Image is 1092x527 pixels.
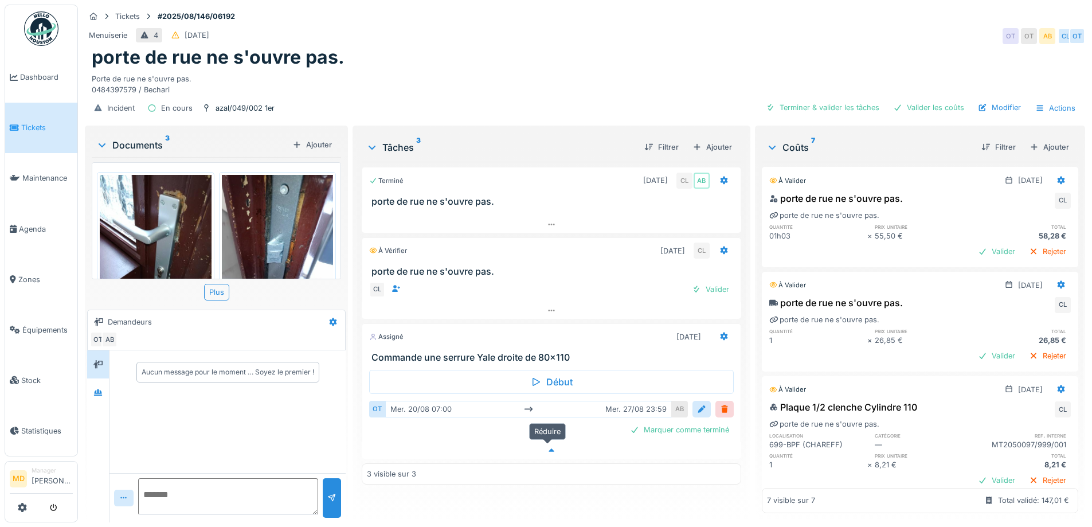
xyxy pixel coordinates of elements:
[875,439,973,450] div: —
[973,335,1071,346] div: 26,85 €
[5,204,77,254] a: Agenda
[142,367,314,377] div: Aucun message pour le moment … Soyez le premier !
[761,100,884,115] div: Terminer & valider les tâches
[1058,28,1074,44] div: CL
[369,176,404,186] div: Terminé
[973,100,1026,115] div: Modifier
[108,317,152,327] div: Demandeurs
[222,175,334,323] img: qlf96yyds58ha7anuuyuqx521dyb
[529,423,566,440] div: Réduire
[89,30,127,41] div: Menuiserie
[369,282,385,298] div: CL
[1039,28,1055,44] div: AB
[32,466,73,491] li: [PERSON_NAME]
[10,466,73,494] a: MD Manager[PERSON_NAME]
[21,375,73,386] span: Stock
[288,137,336,153] div: Ajouter
[769,231,867,241] div: 01h03
[875,223,973,231] h6: prix unitaire
[973,459,1071,470] div: 8,21 €
[767,495,815,506] div: 7 visible sur 7
[5,355,77,405] a: Stock
[385,401,671,417] div: mer. 20/08 07:00 mer. 27/08 23:59
[660,245,685,256] div: [DATE]
[998,495,1069,506] div: Total validé: 147,01 €
[769,314,879,325] div: porte de rue ne s'ouvre pas.
[92,69,1078,95] div: Porte de rue ne s'ouvre pas. 0484397579 / Bechari
[875,327,973,335] h6: prix unitaire
[973,432,1071,439] h6: ref. interne
[1024,244,1071,259] div: Rejeter
[643,175,668,186] div: [DATE]
[107,103,135,114] div: Incident
[672,401,688,417] div: AB
[769,192,903,205] div: porte de rue ne s'ouvre pas.
[769,385,806,395] div: À valider
[973,244,1020,259] div: Valider
[769,176,806,186] div: À valider
[96,138,288,152] div: Documents
[1055,193,1071,209] div: CL
[21,425,73,436] span: Statistiques
[371,352,735,363] h3: Commande une serrure Yale droite de 80x110
[1055,401,1071,417] div: CL
[367,469,416,479] div: 3 visible sur 3
[10,470,27,487] li: MD
[20,72,73,83] span: Dashboard
[694,243,710,259] div: CL
[973,452,1071,459] h6: total
[154,30,158,41] div: 4
[769,459,867,470] div: 1
[5,153,77,204] a: Maintenance
[101,331,118,348] div: AB
[216,103,275,114] div: azal/049/002 1er
[875,452,973,459] h6: prix unitaire
[1030,100,1081,116] div: Actions
[973,231,1071,241] div: 58,28 €
[694,173,710,189] div: AB
[1024,473,1071,488] div: Rejeter
[1069,28,1085,44] div: OT
[769,335,867,346] div: 1
[867,231,875,241] div: ×
[369,401,385,417] div: OT
[769,432,867,439] h6: localisation
[371,266,735,277] h3: porte de rue ne s'ouvre pas.
[22,173,73,184] span: Maintenance
[369,370,733,394] div: Début
[5,52,77,103] a: Dashboard
[769,280,806,290] div: À valider
[977,139,1020,155] div: Filtrer
[811,140,815,154] sup: 7
[867,335,875,346] div: ×
[21,122,73,133] span: Tickets
[5,103,77,153] a: Tickets
[769,223,867,231] h6: quantité
[369,332,404,342] div: Assigné
[1003,28,1019,44] div: OT
[973,439,1071,450] div: MT2050097/999/001
[1018,175,1043,186] div: [DATE]
[625,422,734,438] div: Marquer comme terminé
[115,11,140,22] div: Tickets
[769,439,867,450] div: 699-BPF (CHAREFF)
[769,210,879,221] div: porte de rue ne s'ouvre pas.
[875,231,973,241] div: 55,50 €
[875,459,973,470] div: 8,21 €
[1018,280,1043,291] div: [DATE]
[161,103,193,114] div: En cours
[18,274,73,285] span: Zones
[204,284,229,300] div: Plus
[1018,384,1043,395] div: [DATE]
[369,246,407,256] div: À vérifier
[366,140,635,154] div: Tâches
[5,254,77,305] a: Zones
[973,327,1071,335] h6: total
[769,296,903,310] div: porte de rue ne s'ouvre pas.
[688,139,737,155] div: Ajouter
[24,11,58,46] img: Badge_color-CXgf-gQk.svg
[889,100,969,115] div: Valider les coûts
[766,140,972,154] div: Coûts
[769,400,917,414] div: Plaque 1/2 clenche Cylindre 110
[1055,297,1071,313] div: CL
